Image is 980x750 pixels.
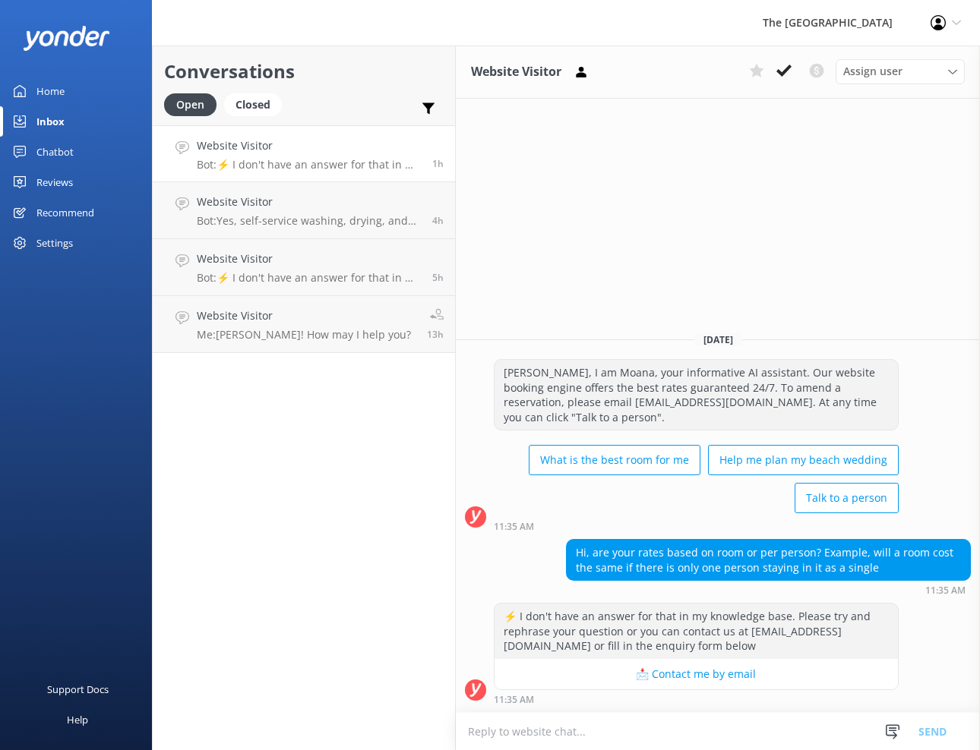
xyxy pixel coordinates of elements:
div: Reviews [36,167,73,197]
a: Website VisitorMe:[PERSON_NAME]! How may I help you?13h [153,296,455,353]
p: Bot: Yes, self-service washing, drying, and ironing facilities are available with token-operated ... [197,214,421,228]
div: Chatbot [36,137,74,167]
a: Website VisitorBot:⚡ I don't have an answer for that in my knowledge base. Please try and rephras... [153,125,455,182]
a: Closed [224,96,289,112]
img: yonder-white-logo.png [23,26,110,51]
a: Open [164,96,224,112]
div: Settings [36,228,73,258]
span: Assign user [843,63,903,80]
button: What is the best room for me [529,445,700,475]
div: Sep 24 2025 01:35pm (UTC -10:00) Pacific/Honolulu [494,521,899,531]
a: Website VisitorBot:⚡ I don't have an answer for that in my knowledge base. Please try and rephras... [153,239,455,296]
p: Bot: ⚡ I don't have an answer for that in my knowledge base. Please try and rephrase your questio... [197,158,421,172]
div: Assign User [836,59,965,84]
span: Sep 24 2025 01:35pm (UTC -10:00) Pacific/Honolulu [432,157,444,170]
div: ⚡ I don't have an answer for that in my knowledge base. Please try and rephrase your question or ... [495,603,898,659]
strong: 11:35 AM [494,522,534,531]
div: Support Docs [47,674,109,704]
div: [PERSON_NAME], I am Moana, your informative AI assistant. Our website booking engine offers the b... [495,360,898,430]
button: 📩 Contact me by email [495,659,898,689]
span: [DATE] [694,333,742,346]
button: Help me plan my beach wedding [708,445,899,475]
h4: Website Visitor [197,137,421,154]
span: Sep 24 2025 01:18am (UTC -10:00) Pacific/Honolulu [427,328,444,341]
h4: Website Visitor [197,307,411,324]
span: Sep 24 2025 10:38am (UTC -10:00) Pacific/Honolulu [432,214,444,227]
a: Website VisitorBot:Yes, self-service washing, drying, and ironing facilities are available with t... [153,182,455,239]
div: Closed [224,93,282,116]
div: Help [67,704,88,735]
div: Sep 24 2025 01:35pm (UTC -10:00) Pacific/Honolulu [494,694,899,704]
div: Inbox [36,106,65,137]
strong: 11:35 AM [494,695,534,704]
div: Hi, are your rates based on room or per person? Example, will a room cost the same if there is on... [567,540,970,580]
p: Bot: ⚡ I don't have an answer for that in my knowledge base. Please try and rephrase your questio... [197,271,421,285]
div: Open [164,93,217,116]
h4: Website Visitor [197,251,421,267]
h2: Conversations [164,57,444,86]
div: Recommend [36,197,94,228]
h4: Website Visitor [197,194,421,210]
div: Home [36,76,65,106]
h3: Website Visitor [471,62,561,82]
span: Sep 24 2025 09:56am (UTC -10:00) Pacific/Honolulu [432,271,444,284]
div: Sep 24 2025 01:35pm (UTC -10:00) Pacific/Honolulu [566,585,971,595]
p: Me: [PERSON_NAME]! How may I help you? [197,328,411,342]
button: Talk to a person [795,483,899,513]
strong: 11:35 AM [925,586,966,595]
